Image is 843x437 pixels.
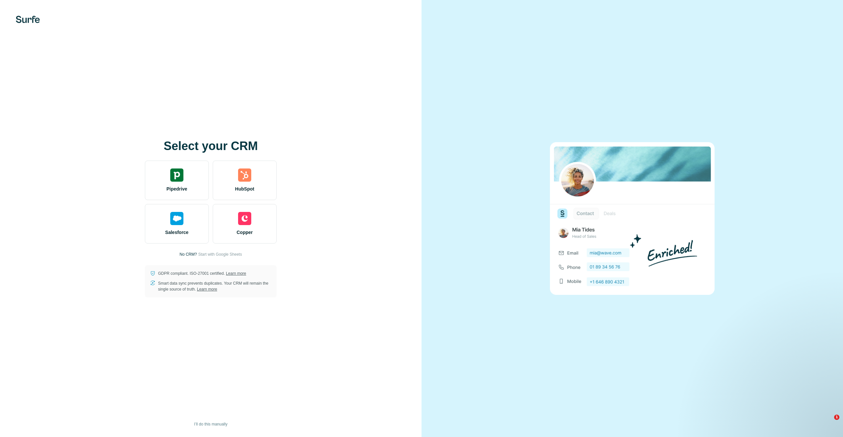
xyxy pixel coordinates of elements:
[238,212,251,225] img: copper's logo
[165,229,189,236] span: Salesforce
[158,270,246,276] p: GDPR compliant. ISO-27001 certified.
[238,168,251,182] img: hubspot's logo
[834,415,839,420] span: 1
[198,251,242,257] button: Start with Google Sheets
[170,168,183,182] img: pipedrive's logo
[821,415,836,430] iframe: Intercom live chat
[226,271,246,276] a: Learn more
[166,186,187,192] span: Pipedrive
[179,251,197,257] p: No CRM?
[189,419,232,429] button: I’ll do this manually
[16,16,40,23] img: Surfe's logo
[170,212,183,225] img: salesforce's logo
[145,140,277,153] h1: Select your CRM
[235,186,254,192] span: HubSpot
[194,421,227,427] span: I’ll do this manually
[197,287,217,292] a: Learn more
[158,280,271,292] p: Smart data sync prevents duplicates. Your CRM will remain the single source of truth.
[550,142,715,295] img: none image
[237,229,253,236] span: Copper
